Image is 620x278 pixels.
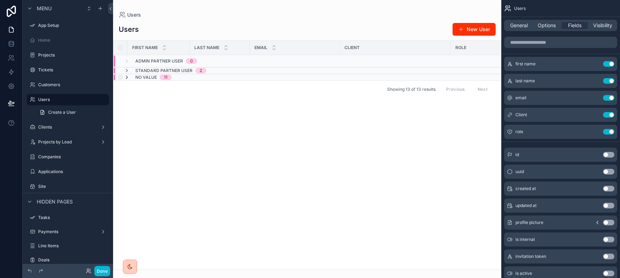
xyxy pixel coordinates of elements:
label: Tickets [38,67,107,73]
label: Clients [38,124,98,130]
a: Tasks [27,212,109,223]
label: Projects by Lead [38,139,98,145]
a: App Setup [27,20,109,31]
span: first name [515,61,536,67]
label: Tasks [38,215,107,220]
a: Applications [27,166,109,177]
div: 11 [164,75,167,80]
span: Showing 13 of 13 results [387,87,436,92]
label: App Setup [38,23,107,28]
span: Admin Partner User [135,58,183,64]
span: role [515,129,523,135]
a: Site [27,181,109,192]
span: invitation token [515,254,546,259]
span: Role [455,45,466,51]
a: Line Items [27,240,109,252]
span: Standard Partner User [135,68,193,73]
span: Menu [37,5,52,12]
a: Create a User [35,107,109,118]
label: Line Items [38,243,107,249]
div: 2 [200,68,202,73]
span: email [515,95,526,101]
span: Create a User [48,110,76,115]
button: Done [94,266,110,276]
a: Clients [27,122,109,133]
span: id [515,152,519,158]
label: Payments [38,229,98,235]
span: No value [135,75,157,80]
span: First name [132,45,158,51]
a: Tickets [27,64,109,76]
span: Hidden pages [37,198,73,205]
span: profile picture [515,220,543,225]
a: Users [27,94,109,105]
span: last name [515,78,535,84]
label: Users [38,97,105,102]
span: is internal [515,237,535,242]
a: Companies [27,151,109,162]
span: Users [514,6,526,11]
label: Home [38,37,107,43]
div: 0 [190,58,193,64]
span: Client [515,112,527,118]
a: Customers [27,79,109,90]
span: Client [344,45,360,51]
a: Deals [27,254,109,266]
span: created at [515,186,536,191]
span: Options [538,22,556,29]
label: Deals [38,257,107,263]
span: uuid [515,169,524,175]
a: Home [27,35,109,46]
label: Applications [38,169,107,175]
span: Visibility [593,22,612,29]
span: updated at [515,203,537,208]
span: Last name [194,45,219,51]
span: General [510,22,528,29]
span: Fields [568,22,581,29]
label: Projects [38,52,107,58]
span: Email [254,45,267,51]
a: Projects [27,49,109,61]
label: Site [38,184,107,189]
a: Projects by Lead [27,136,109,148]
a: Payments [27,226,109,237]
label: Customers [38,82,107,88]
label: Companies [38,154,107,160]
